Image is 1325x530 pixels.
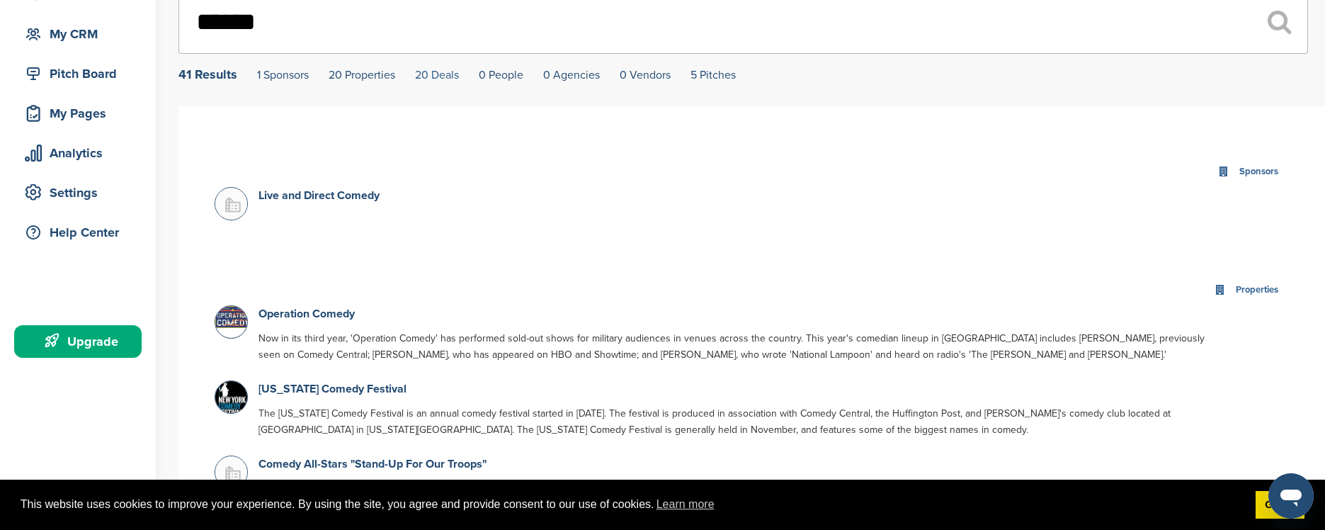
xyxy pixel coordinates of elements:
[415,68,459,82] a: 20 Deals
[543,68,600,82] a: 0 Agencies
[329,68,395,82] a: 20 Properties
[654,494,717,515] a: learn more about cookies
[479,68,523,82] a: 0 People
[1268,473,1314,519] iframe: Button to launch messaging window
[1236,164,1282,180] div: Sponsors
[21,61,142,86] div: Pitch Board
[620,68,671,82] a: 0 Vendors
[690,68,736,82] a: 5 Pitches
[258,382,406,396] a: [US_STATE] Comedy Festival
[14,216,142,249] a: Help Center
[14,137,142,169] a: Analytics
[14,97,142,130] a: My Pages
[257,68,309,82] a: 1 Sponsors
[21,140,142,166] div: Analytics
[21,329,142,354] div: Upgrade
[178,68,237,81] div: 41 Results
[21,220,142,245] div: Help Center
[21,494,1244,515] span: This website uses cookies to improve your experience. By using the site, you agree and provide co...
[21,21,142,47] div: My CRM
[1256,491,1304,519] a: dismiss cookie message
[215,306,251,328] img: Data?1415806638
[215,381,251,416] img: Data?1415807506
[14,57,142,90] a: Pitch Board
[258,307,355,321] a: Operation Comedy
[1232,282,1282,298] div: Properties
[258,188,380,203] a: Live and Direct Comedy
[21,101,142,126] div: My Pages
[14,18,142,50] a: My CRM
[14,176,142,209] a: Settings
[215,188,251,223] img: Buildingmissing
[258,457,487,471] a: Comedy All-Stars "Stand-Up For Our Troops"
[21,180,142,205] div: Settings
[258,405,1211,438] p: The [US_STATE] Comedy Festival is an annual comedy festival started in [DATE]. The festival is pr...
[258,330,1211,363] p: Now in its third year, 'Operation Comedy' has performed sold-out shows for military audiences in ...
[215,456,251,492] img: Buildingmissing
[14,325,142,358] a: Upgrade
